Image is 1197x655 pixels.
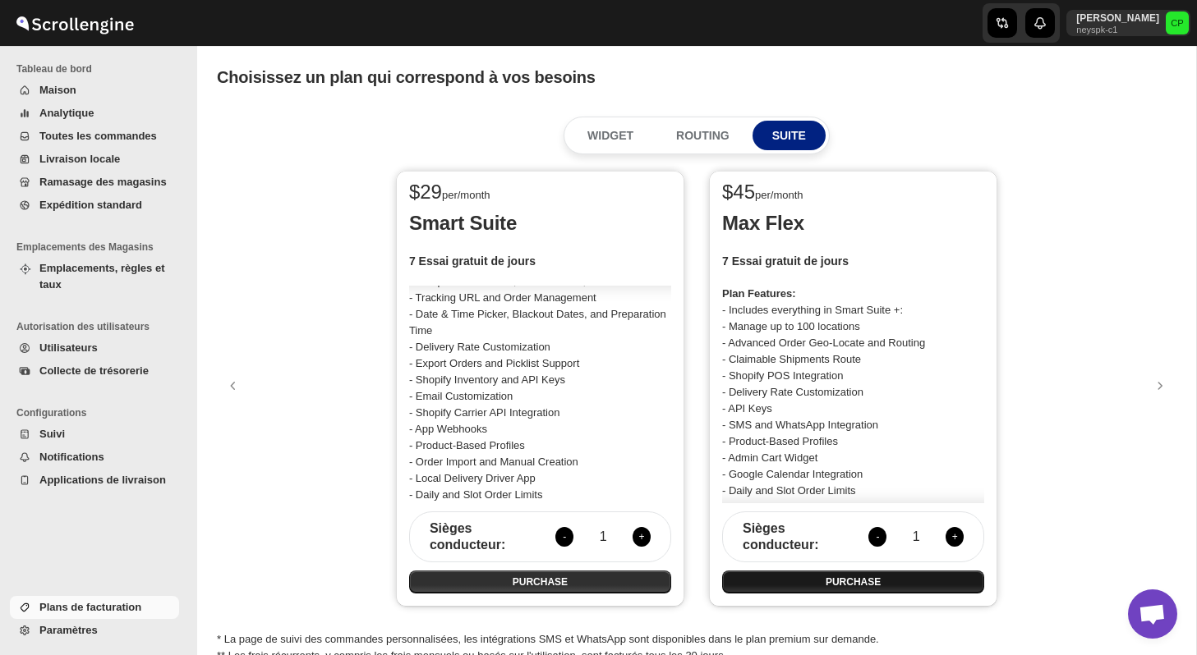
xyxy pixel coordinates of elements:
[39,199,142,211] span: Expédition standard
[906,529,926,545] span: 1
[1128,589,1177,639] div: Open chat
[10,423,179,446] button: Suivi
[513,575,568,589] span: PURCHASE
[39,176,167,188] span: Ramasage des magasins
[10,446,179,469] button: Notifications
[16,240,186,254] span: Emplacements des Magasins
[10,257,179,296] button: Emplacements, règles et taux
[555,527,573,547] button: Decrease
[217,68,596,86] span: Choisissez un plan qui correspond à vos besoins
[10,337,179,360] button: Utilisateurs
[722,287,796,300] strong: Plan Features:
[16,320,186,333] span: Autorisation des utilisateurs
[39,474,166,486] span: Applications de livraison
[10,360,179,382] button: Collecte de trésorerie
[16,406,186,419] span: Configurations
[39,341,98,354] span: Utilisateurs
[1076,11,1159,25] p: [PERSON_NAME]
[39,364,149,377] span: Collecte de trésorerie
[1166,11,1189,34] span: Cedric Pernot
[10,469,179,492] button: Applications de livraison
[10,596,179,619] button: Plans de facturation
[1171,18,1184,28] text: CP
[946,527,964,547] button: Increase
[568,121,653,150] button: WIDGET
[39,262,164,291] span: Emplacements, règles et taux
[1076,25,1159,34] p: neyspk-c1
[656,121,749,150] button: ROUTING
[1066,10,1190,36] button: User menu
[13,2,136,44] img: ScrollEngine
[39,624,98,636] span: Paramètres
[10,125,179,148] button: Toutes les commandes
[722,253,984,269] h2: 7 Essai gratuit de jours
[722,286,984,532] p: - Includes everything in Smart Suite +: - Manage up to 100 locations - Advanced Order Geo-Locate ...
[409,181,442,203] span: $ 29
[39,153,120,165] span: Livraison locale
[39,84,76,96] span: Maison
[10,79,179,102] button: Maison
[722,181,755,203] span: $ 45
[430,520,529,553] span: Sièges conducteur :
[409,240,671,503] p: - Manage up to 10 locations - Setup Custom Rules, Radius Rules, and Zone Rules - Tracking URL and...
[722,210,984,236] p: Max Flex
[722,570,984,593] button: PURCHASE
[409,570,671,593] button: PURCHASE
[39,107,94,119] span: Analytique
[409,253,671,269] h2: 7 Essai gratuit de jours
[868,527,886,547] button: Decrease
[10,102,179,125] button: Analytique
[39,428,65,440] span: Suivi
[10,619,179,642] button: Paramètres
[442,189,490,201] span: per/month
[587,127,633,144] p: WIDGET
[743,520,842,553] span: Sièges conducteur :
[772,127,806,144] p: SUITE
[753,121,826,150] button: SUITE
[676,127,730,144] p: ROUTING
[16,62,186,76] span: Tableau de bord
[39,451,104,463] span: Notifications
[593,529,613,545] span: 1
[826,575,881,589] span: PURCHASE
[39,130,157,142] span: Toutes les commandes
[39,601,141,613] span: Plans de facturation
[409,210,671,236] p: Smart Suite
[633,527,651,547] button: Increase
[755,189,803,201] span: per/month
